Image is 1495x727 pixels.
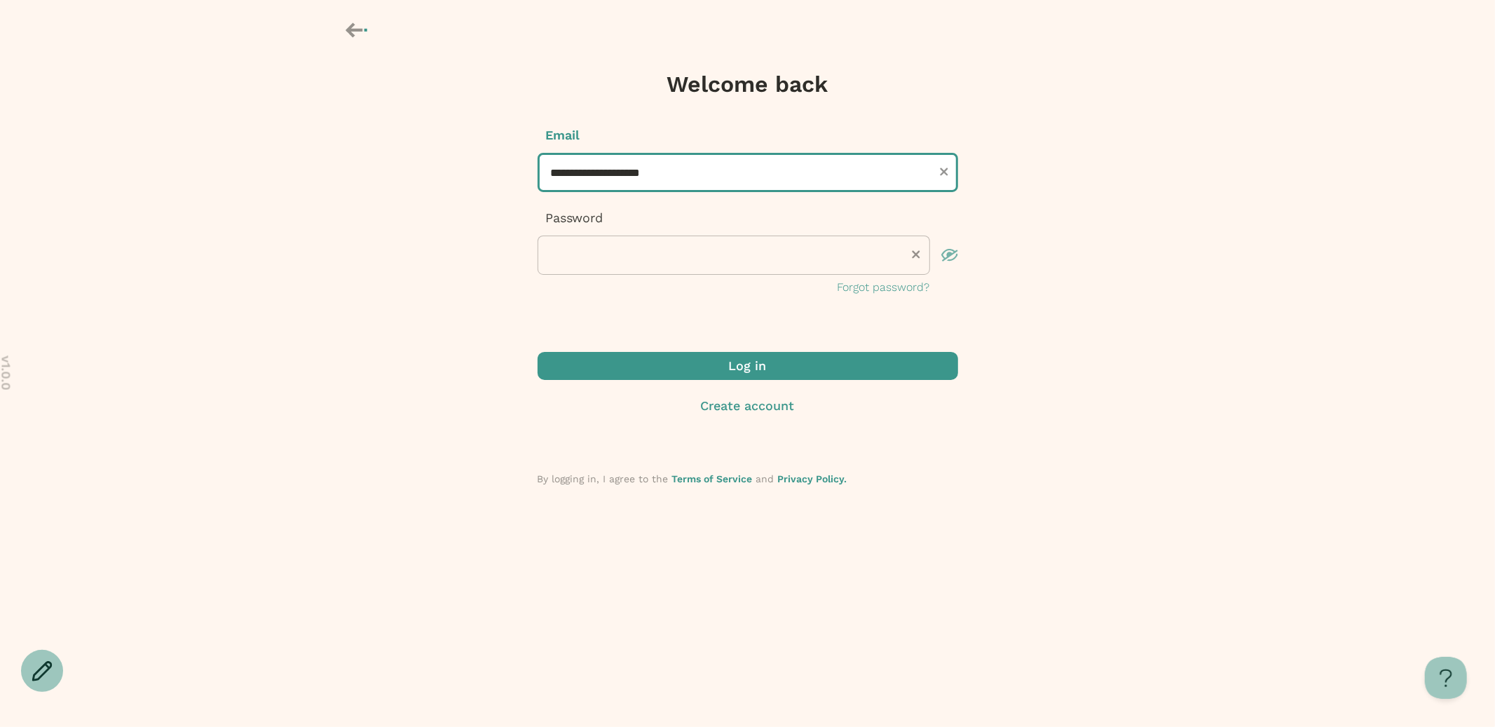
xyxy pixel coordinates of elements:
a: Privacy Policy. [778,473,847,484]
p: Password [538,209,958,227]
a: Terms of Service [672,473,753,484]
iframe: Help Scout Beacon - Open [1425,657,1467,699]
button: Forgot password? [838,279,930,296]
p: Email [538,126,958,144]
h1: Welcome back [667,70,828,98]
span: By logging in, I agree to the and [538,473,847,484]
button: Create account [538,397,958,415]
button: Log in [538,352,958,380]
